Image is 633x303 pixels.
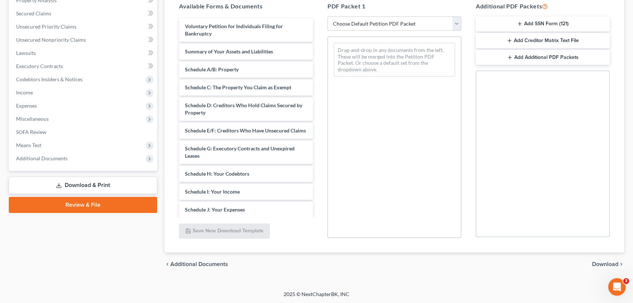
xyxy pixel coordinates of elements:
[185,84,291,90] span: Schedule C: The Property You Claim as Exempt
[16,63,63,69] span: Executory Contracts
[16,37,86,43] span: Unsecured Nonpriority Claims
[334,43,455,76] div: Drag-and-drop in any documents from the left. These will be merged into the Petition PDF Packet. ...
[592,261,618,267] span: Download
[623,278,629,284] span: 3
[185,48,273,55] span: Summary of Your Assets and Liabilities
[185,23,283,37] span: Voluntary Petition for Individuals Filing for Bankruptcy
[16,129,46,135] span: SOFA Review
[10,33,157,46] a: Unsecured Nonpriority Claims
[185,206,245,213] span: Schedule J: Your Expenses
[618,261,624,267] i: chevron_right
[164,261,170,267] i: chevron_left
[592,261,624,267] button: Download chevron_right
[608,278,626,296] iframe: Intercom live chat
[16,142,41,148] span: Means Test
[16,50,36,56] span: Lawsuits
[185,171,249,177] span: Schedule H: Your Codebtors
[10,126,157,139] a: SOFA Review
[16,155,68,161] span: Additional Documents
[16,23,76,30] span: Unsecured Priority Claims
[476,50,610,65] button: Add Additional PDF Packets
[185,145,295,159] span: Schedule G: Executory Contracts and Unexpired Leases
[179,224,270,239] button: Save New Download Template
[327,2,461,11] h5: PDF Packet 1
[170,261,228,267] span: Additional Documents
[9,177,157,194] a: Download & Print
[9,197,157,213] a: Review & File
[476,16,610,32] button: Add SSN Form (121)
[10,60,157,73] a: Executory Contracts
[16,89,33,96] span: Income
[185,188,240,195] span: Schedule I: Your Income
[476,33,610,48] button: Add Creditor Matrix Text File
[185,102,302,116] span: Schedule D: Creditors Who Hold Claims Secured by Property
[476,2,610,11] h5: Additional PDF Packets
[16,102,37,109] span: Expenses
[16,76,83,82] span: Codebtors Insiders & Notices
[185,127,306,134] span: Schedule E/F: Creditors Who Have Unsecured Claims
[16,10,51,16] span: Secured Claims
[10,7,157,20] a: Secured Claims
[164,261,228,267] a: chevron_left Additional Documents
[185,66,239,72] span: Schedule A/B: Property
[16,116,49,122] span: Miscellaneous
[179,2,313,11] h5: Available Forms & Documents
[10,46,157,60] a: Lawsuits
[10,20,157,33] a: Unsecured Priority Claims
